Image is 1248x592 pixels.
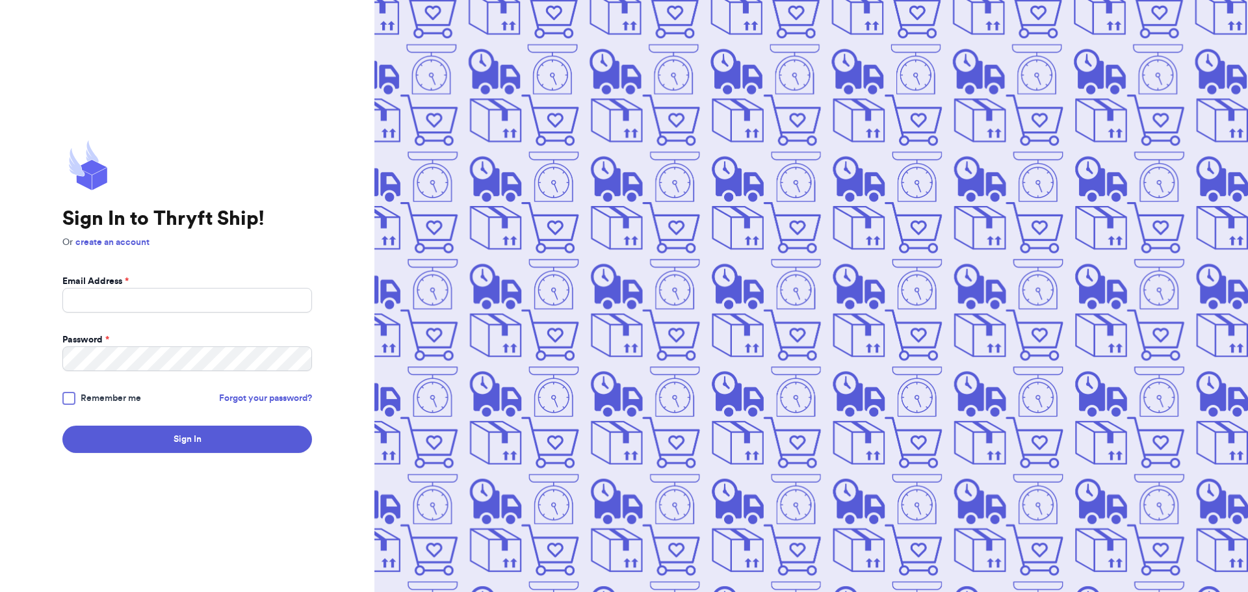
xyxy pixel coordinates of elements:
button: Sign In [62,426,312,453]
p: Or [62,236,312,249]
a: Forgot your password? [219,392,312,405]
a: create an account [75,238,149,247]
label: Email Address [62,275,129,288]
span: Remember me [81,392,141,405]
label: Password [62,333,109,346]
h1: Sign In to Thryft Ship! [62,207,312,231]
